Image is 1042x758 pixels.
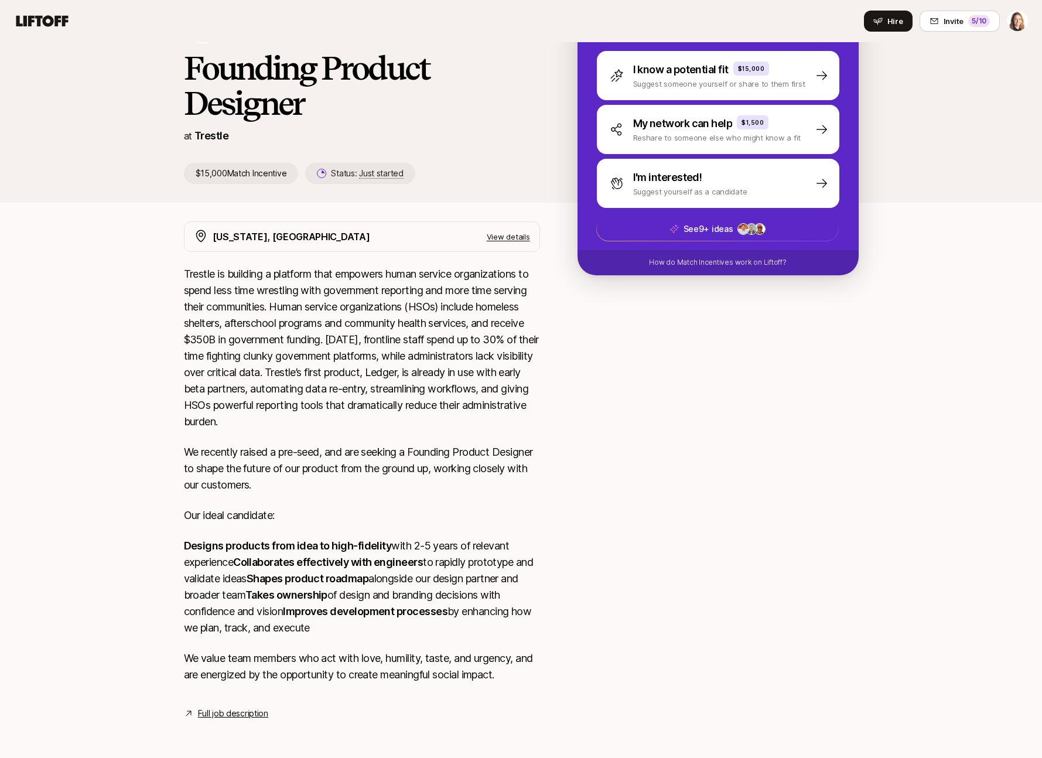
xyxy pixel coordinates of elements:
span: Just started [359,168,404,179]
p: My network can help [633,115,733,132]
button: Hire [864,11,913,32]
p: Suggest someone yourself or share to them first [633,78,805,90]
p: $15,000 [738,64,765,73]
p: Reshare to someone else who might know a fit [633,132,801,144]
a: Full job description [198,706,268,721]
p: I'm interested! [633,169,702,186]
h1: Founding Product Designer [184,50,540,121]
strong: Shapes product roadmap [247,572,368,585]
span: Invite [944,15,964,27]
p: [US_STATE], [GEOGRAPHIC_DATA] [213,229,370,244]
p: $15,000 Match Incentive [184,163,299,184]
p: Trestle is building a platform that empowers human service organizations to spend less time wrest... [184,266,540,430]
button: Invite5/10 [920,11,1000,32]
div: 5 /10 [968,15,990,27]
p: How do Match Incentives work on Liftoff? [649,257,786,268]
img: bad2024f_fe92_4e78_a51e_ee197af591b2.jpg [746,224,757,234]
p: $1,500 [742,118,764,127]
a: Trestle [194,129,228,142]
strong: Designs products from idea to high-fidelity [184,540,392,552]
p: Suggest yourself as a candidate [633,186,747,197]
p: We recently raised a pre-seed, and are seeking a Founding Product Designer to shape the future of... [184,444,540,493]
img: 4e330520_df0a_49d5_87ee_9a23f1b5f05f.jpg [738,224,749,234]
img: Sheila Thompson [1007,11,1027,31]
p: View details [487,231,530,243]
button: Sheila Thompson [1007,11,1028,32]
p: See 9+ ideas [683,222,733,236]
p: I know a potential fit [633,62,729,78]
strong: Takes ownership [245,589,327,601]
p: with 2-5 years of relevant experience to rapidly prototype and validate ideas alongside our desig... [184,538,540,636]
strong: Collaborates effectively with engineers [233,556,423,568]
button: See9+ ideas [596,217,839,241]
p: We value team members who act with love, humility, taste, and urgency, and are energized by the o... [184,650,540,683]
span: Hire [887,15,903,27]
p: at [184,128,192,144]
img: f332f518_2d4d_4d17_9148_32aee9cf57aa.jpg [754,224,765,234]
p: Our ideal candidate: [184,507,540,524]
p: Status: [331,166,403,180]
strong: Improves development processes [283,605,447,617]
